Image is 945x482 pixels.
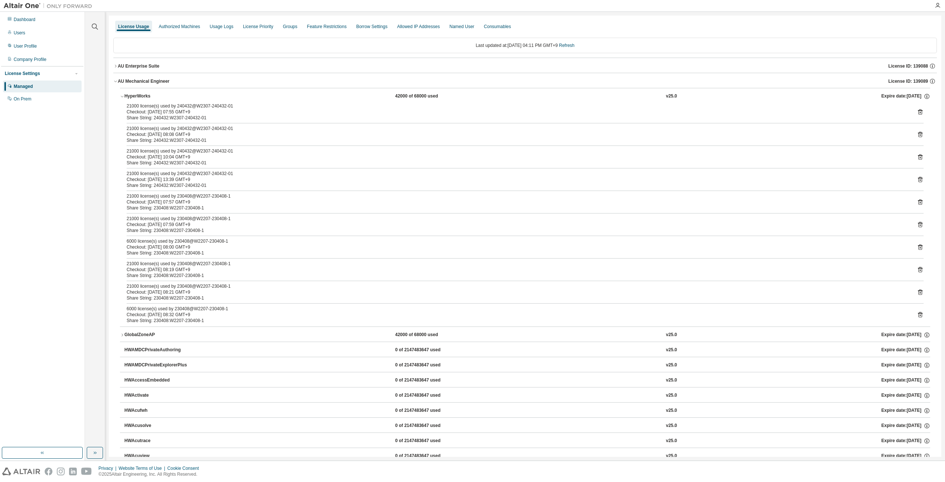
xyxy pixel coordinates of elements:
div: HyperWorks [124,93,191,100]
div: Managed [14,83,33,89]
button: AU Mechanical EngineerLicense ID: 139089 [113,73,937,89]
div: HWAcufwh [124,407,191,414]
div: Checkout: [DATE] 07:57 GMT+9 [127,199,906,205]
button: HyperWorks42000 of 68000 usedv25.0Expire date:[DATE] [120,88,930,105]
div: Expire date: [DATE] [881,377,930,384]
div: Expire date: [DATE] [881,392,930,399]
div: Checkout: [DATE] 08:21 GMT+9 [127,289,906,295]
div: HWAcuview [124,453,191,459]
div: Usage Logs [210,24,233,30]
div: Company Profile [14,57,47,62]
div: Groups [283,24,297,30]
div: 0 of 2147483647 used [395,362,461,369]
div: 0 of 2147483647 used [395,453,461,459]
div: v25.0 [666,377,677,384]
div: v25.0 [666,392,677,399]
button: HWActivate0 of 2147483647 usedv25.0Expire date:[DATE] [124,387,930,404]
div: 0 of 2147483647 used [395,377,461,384]
div: Checkout: [DATE] 13:39 GMT+9 [127,177,906,182]
div: Expire date: [DATE] [881,453,930,459]
div: GlobalZoneAP [124,332,191,338]
div: Share String: 230408:W2207-230408-1 [127,205,906,211]
div: Share String: 240432:W2307-240432-01 [127,160,906,166]
div: v25.0 [666,438,677,444]
div: Checkout: [DATE] 07:55 GMT+9 [127,109,906,115]
div: Expire date: [DATE] [882,93,930,100]
div: 21000 license(s) used by 230408@W2207-230408-1 [127,283,906,289]
div: v25.0 [666,407,677,414]
div: Allowed IP Addresses [397,24,440,30]
div: Dashboard [14,17,35,23]
div: Share String: 230408:W2207-230408-1 [127,273,906,278]
button: HWAMDCPrivateAuthoring0 of 2147483647 usedv25.0Expire date:[DATE] [124,342,930,358]
div: Share String: 230408:W2207-230408-1 [127,228,906,233]
div: v25.0 [666,423,677,429]
div: 21000 license(s) used by 240432@W2307-240432-01 [127,171,906,177]
span: License ID: 139088 [889,63,928,69]
div: 0 of 2147483647 used [395,423,461,429]
div: Expire date: [DATE] [881,362,930,369]
div: v25.0 [666,362,677,369]
div: Named User [449,24,474,30]
div: 21000 license(s) used by 230408@W2207-230408-1 [127,216,906,222]
div: Checkout: [DATE] 08:08 GMT+9 [127,131,906,137]
div: HWAMDCPrivateExplorerPlus [124,362,191,369]
div: Share String: 240432:W2307-240432-01 [127,182,906,188]
div: 0 of 2147483647 used [395,392,461,399]
div: Checkout: [DATE] 10:04 GMT+9 [127,154,906,160]
div: HWAcutrace [124,438,191,444]
div: v25.0 [666,347,677,353]
div: HWAMDCPrivateAuthoring [124,347,191,353]
div: v25.0 [666,332,677,338]
div: 21000 license(s) used by 240432@W2307-240432-01 [127,103,906,109]
div: Checkout: [DATE] 08:00 GMT+9 [127,244,906,250]
div: 21000 license(s) used by 230408@W2207-230408-1 [127,261,906,267]
div: 0 of 2147483647 used [395,407,461,414]
div: Share String: 230408:W2207-230408-1 [127,250,906,256]
div: AU Mechanical Engineer [118,78,169,84]
div: v25.0 [666,93,677,100]
img: instagram.svg [57,468,65,475]
div: Expire date: [DATE] [881,423,930,429]
p: © 2025 Altair Engineering, Inc. All Rights Reserved. [99,471,203,478]
div: 6000 license(s) used by 230408@W2207-230408-1 [127,238,906,244]
button: HWAcutrace0 of 2147483647 usedv25.0Expire date:[DATE] [124,433,930,449]
div: License Usage [118,24,149,30]
div: Cookie Consent [167,465,203,471]
div: 21000 license(s) used by 240432@W2307-240432-01 [127,148,906,154]
div: User Profile [14,43,37,49]
div: Users [14,30,25,36]
div: 6000 license(s) used by 230408@W2207-230408-1 [127,306,906,312]
button: AU Enterprise SuiteLicense ID: 139088 [113,58,937,74]
div: Expire date: [DATE] [882,332,930,338]
a: Refresh [559,43,574,48]
span: License ID: 139089 [889,78,928,84]
div: Expire date: [DATE] [881,438,930,444]
div: Privacy [99,465,118,471]
div: Expire date: [DATE] [881,407,930,414]
div: AU Enterprise Suite [118,63,159,69]
div: License Settings [5,71,40,76]
div: Consumables [484,24,511,30]
img: linkedin.svg [69,468,77,475]
div: Last updated at: [DATE] 04:11 PM GMT+9 [113,38,937,53]
button: HWAMDCPrivateExplorerPlus0 of 2147483647 usedv25.0Expire date:[DATE] [124,357,930,373]
div: Expire date: [DATE] [881,347,930,353]
div: Authorized Machines [159,24,200,30]
div: Share String: 230408:W2207-230408-1 [127,295,906,301]
div: 0 of 2147483647 used [395,347,461,353]
div: 21000 license(s) used by 240432@W2307-240432-01 [127,126,906,131]
div: Share String: 230408:W2207-230408-1 [127,318,906,324]
div: HWAcusolve [124,423,191,429]
img: Altair One [4,2,96,10]
div: HWAccessEmbedded [124,377,191,384]
div: 42000 of 68000 used [395,93,461,100]
img: facebook.svg [45,468,52,475]
img: altair_logo.svg [2,468,40,475]
div: Checkout: [DATE] 08:19 GMT+9 [127,267,906,273]
button: HWAccessEmbedded0 of 2147483647 usedv25.0Expire date:[DATE] [124,372,930,389]
div: HWActivate [124,392,191,399]
img: youtube.svg [81,468,92,475]
div: Feature Restrictions [307,24,347,30]
div: Checkout: [DATE] 08:32 GMT+9 [127,312,906,318]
